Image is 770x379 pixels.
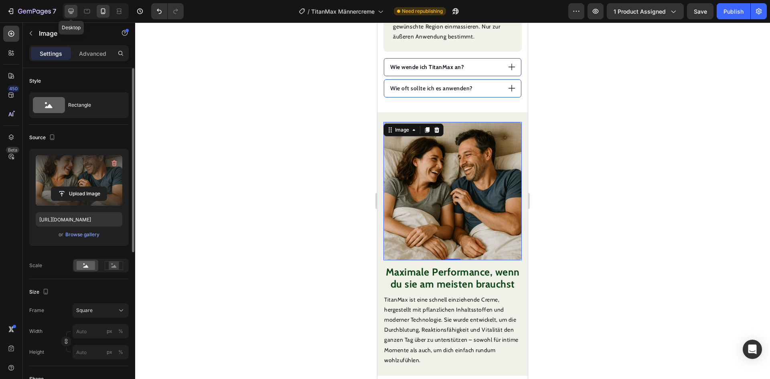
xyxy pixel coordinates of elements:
[65,231,99,238] div: Browse gallery
[116,347,126,357] button: px
[29,132,57,143] div: Source
[8,85,19,92] div: 450
[73,345,129,359] input: px%
[68,96,117,114] div: Rectangle
[118,349,123,356] div: %
[694,8,707,15] span: Save
[105,326,114,336] button: %
[29,262,42,269] div: Scale
[105,347,114,357] button: %
[73,324,129,338] input: px%
[29,328,43,335] label: Width
[402,8,443,15] span: Need republishing
[743,340,762,359] div: Open Intercom Messenger
[29,349,44,356] label: Height
[3,3,60,19] button: 7
[73,303,129,318] button: Square
[311,7,375,16] span: TitanMax Männercreme
[59,230,63,239] span: or
[76,307,93,314] span: Square
[308,7,310,16] span: /
[29,307,44,314] label: Frame
[118,328,123,335] div: %
[29,287,51,298] div: Size
[79,49,106,58] p: Advanced
[107,328,112,335] div: px
[39,28,107,38] p: Image
[40,49,62,58] p: Settings
[717,3,750,19] button: Publish
[6,147,19,153] div: Beta
[53,6,56,16] p: 7
[65,231,100,239] button: Browse gallery
[29,77,41,85] div: Style
[151,3,184,19] div: Undo/Redo
[614,7,666,16] span: 1 product assigned
[377,22,528,379] iframe: Design area
[107,349,112,356] div: px
[51,186,107,201] button: Upload Image
[36,212,122,227] input: https://example.com/image.jpg
[687,3,713,19] button: Save
[116,326,126,336] button: px
[723,7,744,16] div: Publish
[607,3,684,19] button: 1 product assigned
